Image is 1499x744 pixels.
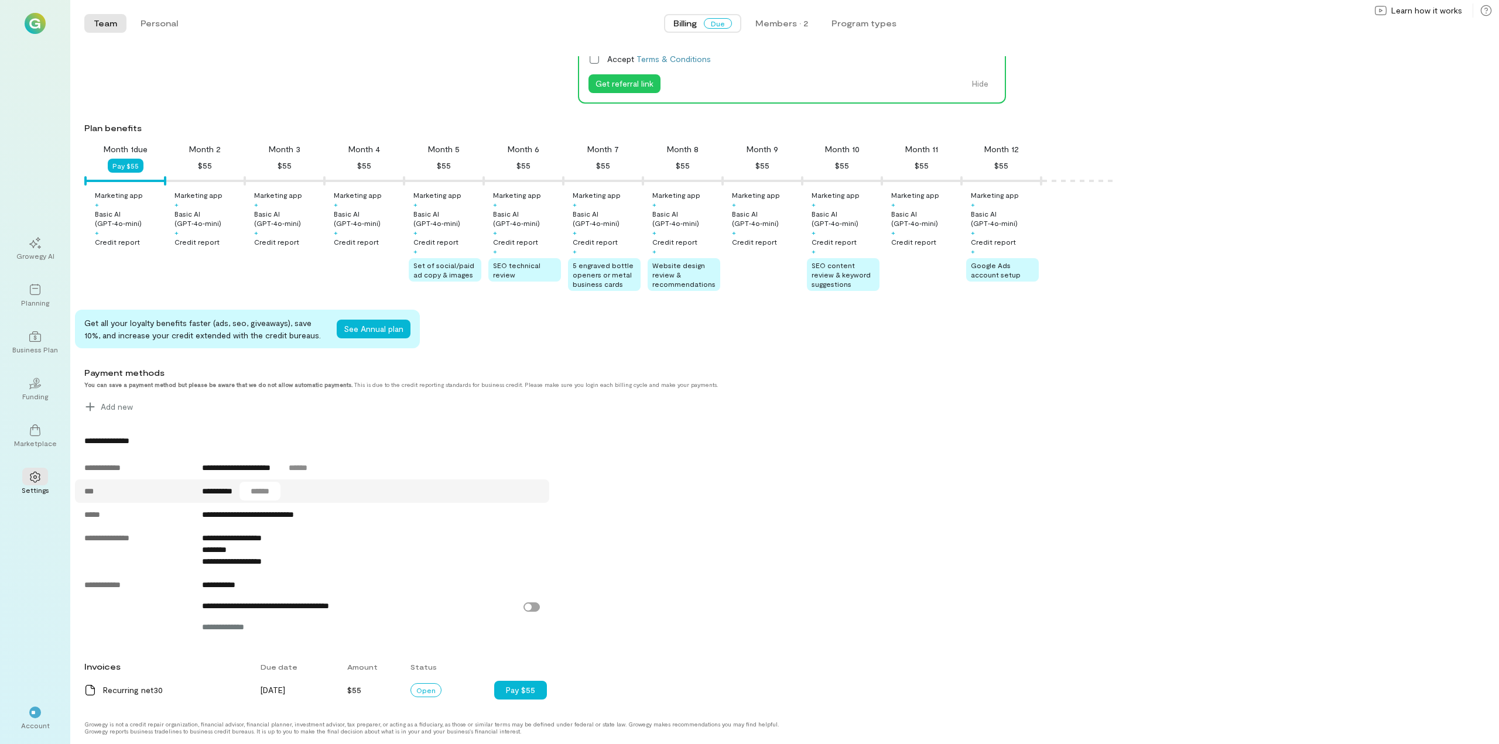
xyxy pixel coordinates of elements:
[84,317,327,341] div: Get all your loyalty benefits faster (ads, seo, giveaways), save 10%, and increase your credit ex...
[573,200,577,209] div: +
[1391,5,1462,16] span: Learn how it works
[84,14,126,33] button: Team
[95,237,140,246] div: Credit report
[732,228,736,237] div: +
[732,190,780,200] div: Marketing app
[607,53,711,65] span: Accept
[95,228,99,237] div: +
[493,246,497,256] div: +
[108,159,143,173] button: Pay $55
[493,228,497,237] div: +
[596,159,610,173] div: $55
[101,401,133,413] span: Add new
[971,237,1016,246] div: Credit report
[12,345,58,354] div: Business Plan
[994,159,1008,173] div: $55
[755,18,808,29] div: Members · 2
[254,228,258,237] div: +
[812,261,871,288] span: SEO content review & keyword suggestions
[673,18,697,29] span: Billing
[747,143,778,155] div: Month 9
[347,685,361,695] span: $55
[812,209,879,228] div: Basic AI (GPT‑4o‑mini)
[971,209,1039,228] div: Basic AI (GPT‑4o‑mini)
[652,237,697,246] div: Credit report
[334,209,402,228] div: Basic AI (GPT‑4o‑mini)
[636,54,711,64] a: Terms & Conditions
[812,228,816,237] div: +
[84,721,787,735] div: Growegy is not a credit repair organization, financial advisor, financial planner, investment adv...
[254,237,299,246] div: Credit report
[704,18,732,29] span: Due
[812,237,857,246] div: Credit report
[493,190,541,200] div: Marketing app
[428,143,460,155] div: Month 5
[278,159,292,173] div: $55
[905,143,938,155] div: Month 11
[189,143,221,155] div: Month 2
[95,190,143,200] div: Marketing app
[334,190,382,200] div: Marketing app
[174,200,179,209] div: +
[573,228,577,237] div: +
[755,159,769,173] div: $55
[22,392,48,401] div: Funding
[812,246,816,256] div: +
[413,190,461,200] div: Marketing app
[16,251,54,260] div: Growegy AI
[825,143,860,155] div: Month 10
[664,14,741,33] button: BillingDue
[14,462,56,504] a: Settings
[971,246,975,256] div: +
[573,237,618,246] div: Credit report
[437,159,451,173] div: $55
[403,656,494,677] div: Status
[493,209,561,228] div: Basic AI (GPT‑4o‑mini)
[131,14,187,33] button: Personal
[891,228,895,237] div: +
[103,684,247,696] div: Recurring net30
[413,246,417,256] div: +
[915,159,929,173] div: $55
[971,190,1019,200] div: Marketing app
[413,228,417,237] div: +
[494,681,547,700] button: Pay $55
[587,143,619,155] div: Month 7
[21,298,49,307] div: Planning
[84,381,352,388] strong: You can save a payment method but please be aware that we do not allow automatic payments.
[573,209,641,228] div: Basic AI (GPT‑4o‑mini)
[732,200,736,209] div: +
[254,190,302,200] div: Marketing app
[14,438,57,448] div: Marketplace
[652,190,700,200] div: Marketing app
[357,159,371,173] div: $55
[334,228,338,237] div: +
[198,159,212,173] div: $55
[269,143,300,155] div: Month 3
[891,209,959,228] div: Basic AI (GPT‑4o‑mini)
[676,159,690,173] div: $55
[413,209,481,228] div: Basic AI (GPT‑4o‑mini)
[104,143,148,155] div: Month 1 due
[348,143,380,155] div: Month 4
[493,261,540,279] span: SEO technical review
[254,209,322,228] div: Basic AI (GPT‑4o‑mini)
[413,237,458,246] div: Credit report
[652,209,720,228] div: Basic AI (GPT‑4o‑mini)
[22,485,49,495] div: Settings
[410,683,442,697] div: Open
[95,200,99,209] div: +
[508,143,539,155] div: Month 6
[835,159,849,173] div: $55
[652,200,656,209] div: +
[891,237,936,246] div: Credit report
[493,200,497,209] div: +
[516,159,531,173] div: $55
[984,143,1019,155] div: Month 12
[965,74,995,93] button: Hide
[334,237,379,246] div: Credit report
[14,368,56,410] a: Funding
[254,200,258,209] div: +
[95,209,163,228] div: Basic AI (GPT‑4o‑mini)
[14,415,56,457] a: Marketplace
